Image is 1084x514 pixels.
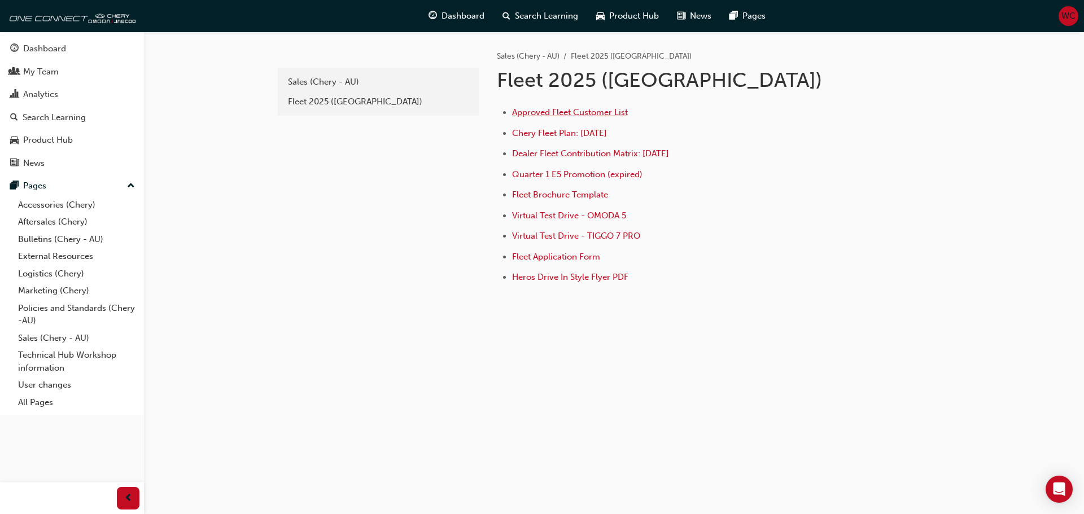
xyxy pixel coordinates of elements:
[288,95,469,108] div: Fleet 2025 ([GEOGRAPHIC_DATA])
[14,231,139,248] a: Bulletins (Chery - AU)
[14,300,139,330] a: Policies and Standards (Chery -AU)
[5,36,139,175] button: DashboardMy TeamAnalyticsSearch LearningProduct HubNews
[14,196,139,214] a: Accessories (Chery)
[720,5,775,28] a: pages-iconPages
[512,148,669,159] a: Dealer Fleet Contribution Matrix: [DATE]
[10,181,19,191] span: pages-icon
[677,9,685,23] span: news-icon
[10,113,18,123] span: search-icon
[124,491,133,506] span: prev-icon
[127,179,135,194] span: up-icon
[512,128,607,138] a: Chery Fleet Plan: [DATE]
[23,88,58,101] div: Analytics
[596,9,605,23] span: car-icon
[10,90,19,100] span: chart-icon
[23,134,73,147] div: Product Hub
[10,159,19,169] span: news-icon
[23,157,45,170] div: News
[5,153,139,174] a: News
[14,282,139,300] a: Marketing (Chery)
[729,9,738,23] span: pages-icon
[5,84,139,105] a: Analytics
[512,210,626,221] a: Virtual Test Drive - OMODA 5
[10,135,19,146] span: car-icon
[442,10,484,23] span: Dashboard
[5,175,139,196] button: Pages
[429,9,437,23] span: guage-icon
[493,5,587,28] a: search-iconSearch Learning
[512,272,628,282] a: Heros Drive In Style Flyer PDF
[5,130,139,151] a: Product Hub
[23,179,46,192] div: Pages
[419,5,493,28] a: guage-iconDashboard
[1061,10,1076,23] span: WC
[668,5,720,28] a: news-iconNews
[497,68,867,93] h1: Fleet 2025 ([GEOGRAPHIC_DATA])
[1046,476,1073,503] div: Open Intercom Messenger
[5,107,139,128] a: Search Learning
[14,213,139,231] a: Aftersales (Chery)
[10,67,19,77] span: people-icon
[288,76,469,89] div: Sales (Chery - AU)
[282,92,474,112] a: Fleet 2025 ([GEOGRAPHIC_DATA])
[6,5,135,27] img: oneconnect
[609,10,659,23] span: Product Hub
[571,50,692,63] li: Fleet 2025 ([GEOGRAPHIC_DATA])
[690,10,711,23] span: News
[512,231,640,241] a: Virtual Test Drive - TIGGO 7 PRO
[14,346,139,376] a: Technical Hub Workshop information
[512,190,608,200] a: Fleet Brochure Template
[23,65,59,78] div: My Team
[742,10,766,23] span: Pages
[23,42,66,55] div: Dashboard
[14,330,139,347] a: Sales (Chery - AU)
[14,265,139,283] a: Logistics (Chery)
[502,9,510,23] span: search-icon
[10,44,19,54] span: guage-icon
[497,51,560,61] a: Sales (Chery - AU)
[23,111,86,124] div: Search Learning
[14,376,139,394] a: User changes
[587,5,668,28] a: car-iconProduct Hub
[512,252,600,262] a: Fleet Application Form
[5,61,139,82] a: My Team
[1059,6,1078,26] button: WC
[282,72,474,92] a: Sales (Chery - AU)
[515,10,578,23] span: Search Learning
[14,394,139,411] a: All Pages
[512,169,642,179] a: Quarter 1 E5 Promotion (expired)
[5,38,139,59] a: Dashboard
[512,107,628,117] a: Approved Fleet Customer List
[14,248,139,265] a: External Resources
